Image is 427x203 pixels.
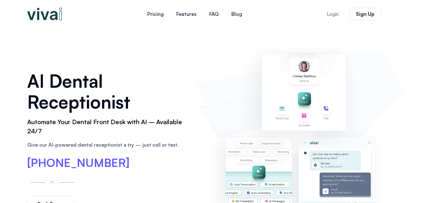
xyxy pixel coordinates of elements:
a: Pricing [141,6,170,22]
nav: Menu [103,6,286,22]
span: Sign Up [356,11,375,16]
p: Give our AI-powered dental receptionist a try — just call or text. [27,141,190,149]
a: [PHONE_NUMBER] [27,157,130,168]
h2: Automate Your Dental Front Desk with AI – Available 24/7 [27,117,190,136]
p: or [48,178,56,185]
a: FAQ [203,6,225,22]
a: Blog [225,6,248,22]
a: Login [319,8,346,20]
a: Sign Up [349,8,381,20]
h1: AI Dental Receptionist [27,70,190,112]
span: Login [327,12,339,16]
a: Features [170,6,203,22]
